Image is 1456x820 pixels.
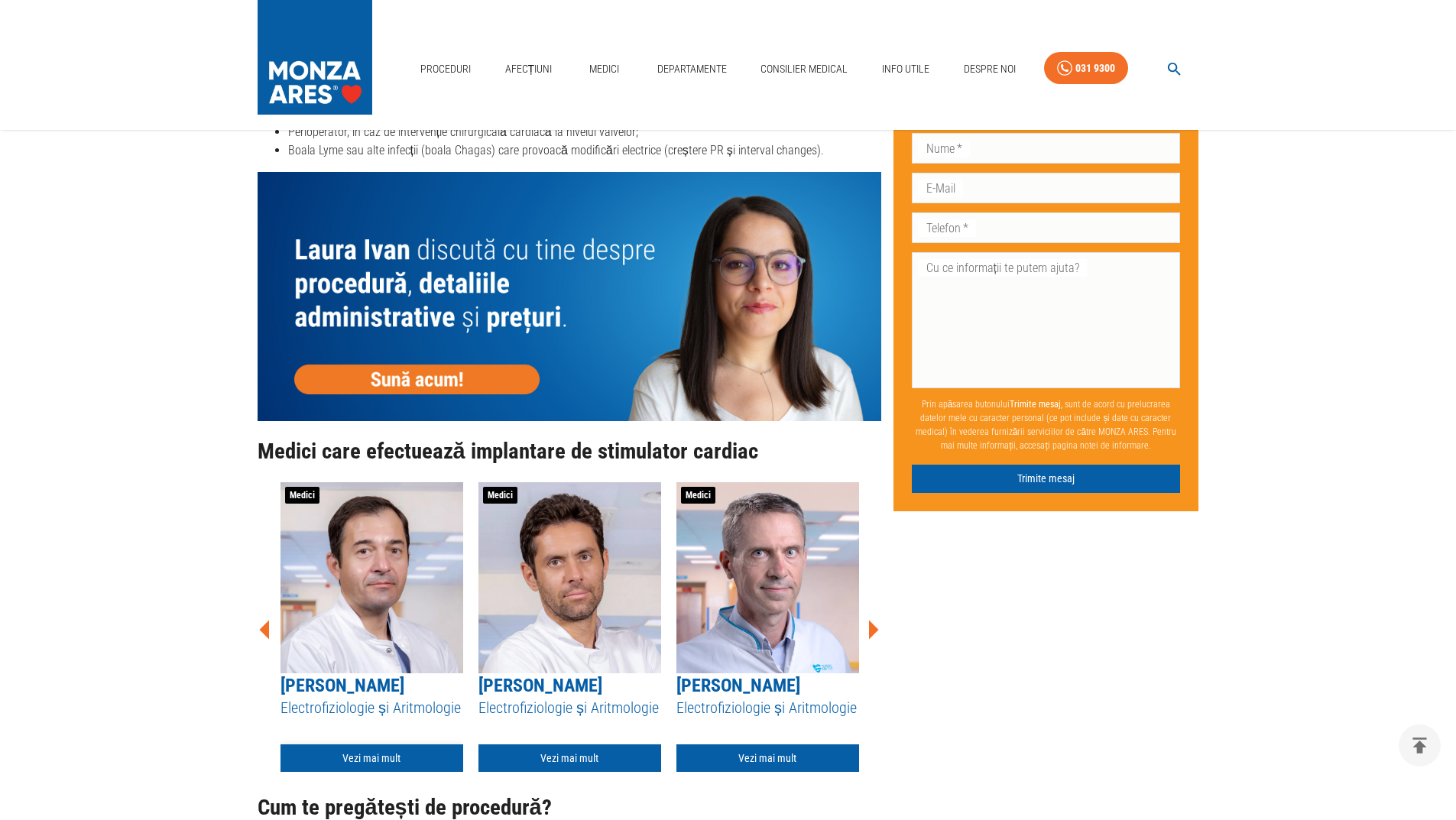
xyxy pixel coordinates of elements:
img: Dr. Călin Siliște [676,482,859,673]
button: Trimite mesaj [912,465,1181,493]
a: [PERSON_NAME] [280,675,404,696]
a: [PERSON_NAME] [676,675,800,696]
a: Despre Noi [958,53,1022,85]
h2: Medici care efectuează implantare de stimulator cardiac [258,439,881,464]
a: Vezi mai mult [676,744,859,773]
a: Info Utile [876,53,936,85]
button: delete [1399,724,1441,767]
span: Medici [681,487,715,504]
b: Trimite mesaj [1010,399,1061,410]
a: Proceduri [414,53,477,85]
h5: Electrofiziologie și Aritmologie [676,698,859,718]
span: Medici [285,487,319,504]
img: null [258,172,881,421]
a: Departamente [651,53,733,85]
a: [PERSON_NAME] [478,675,602,696]
div: 031 9300 [1075,59,1115,78]
li: Boala Lyme sau alte infecții (boala Chagas) care provoacă modificări electrice (creștere PR și in... [288,141,881,160]
h5: Electrofiziologie și Aritmologie [280,698,463,718]
a: Vezi mai mult [280,744,463,773]
a: Vezi mai mult [478,744,661,773]
h2: Cum te pregătești de procedură? [258,796,881,820]
a: Consilier Medical [754,53,854,85]
p: Prin apăsarea butonului , sunt de acord cu prelucrarea datelor mele cu caracter personal (ce pot ... [912,391,1181,459]
span: Medici [483,487,517,504]
h5: Electrofiziologie și Aritmologie [478,698,661,718]
a: 031 9300 [1044,52,1128,85]
a: Medici [580,53,629,85]
li: Perioperator, în caz de intervenție chirurgicală cardiacă la nivelul valvelor; [288,123,881,141]
a: Afecțiuni [499,53,559,85]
